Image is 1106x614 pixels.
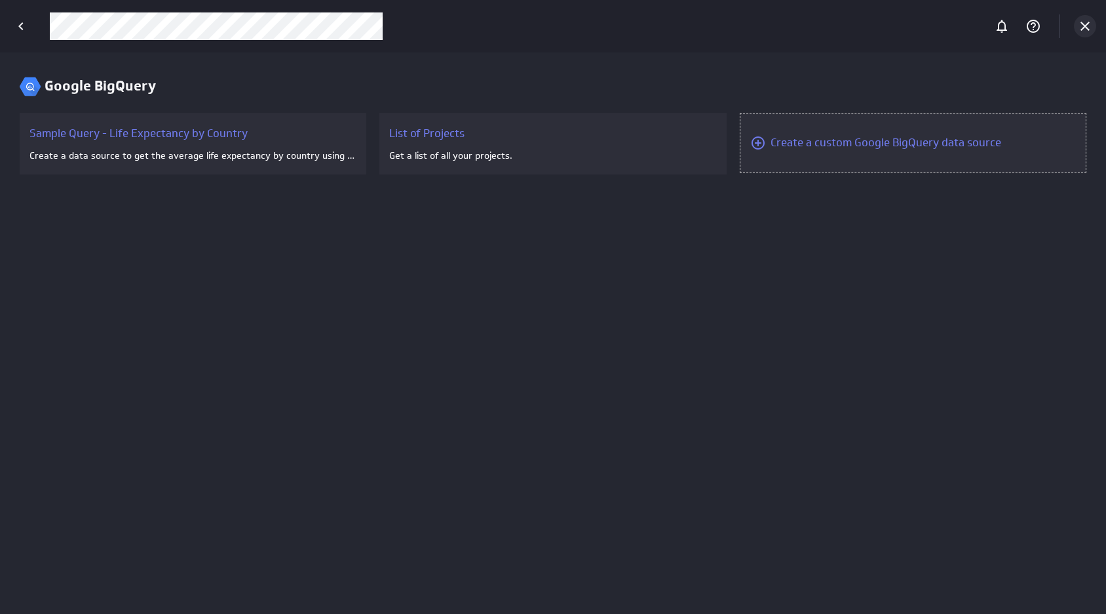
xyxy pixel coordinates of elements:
[1074,15,1096,37] div: Cancel
[1022,15,1044,37] div: Help
[379,113,726,174] div: Get a list of all your projects.
[389,126,716,140] div: List of Projects
[45,77,156,94] h2: Google BigQuery
[20,113,366,174] div: Create a data source to get the average life expectancy by country using a sample query from Goog...
[991,15,1013,37] div: Notifications
[389,150,716,161] div: Get a list of all your projects.
[29,150,356,161] div: Create a data source to get the average life expectancy by country using a sample query from Goog...
[10,15,32,37] div: Back
[29,126,356,140] div: Sample Query - Life Expectancy by Country
[771,135,1001,151] div: Create a custom Google BigQuery data source
[20,76,41,97] img: image1251527285349637641.png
